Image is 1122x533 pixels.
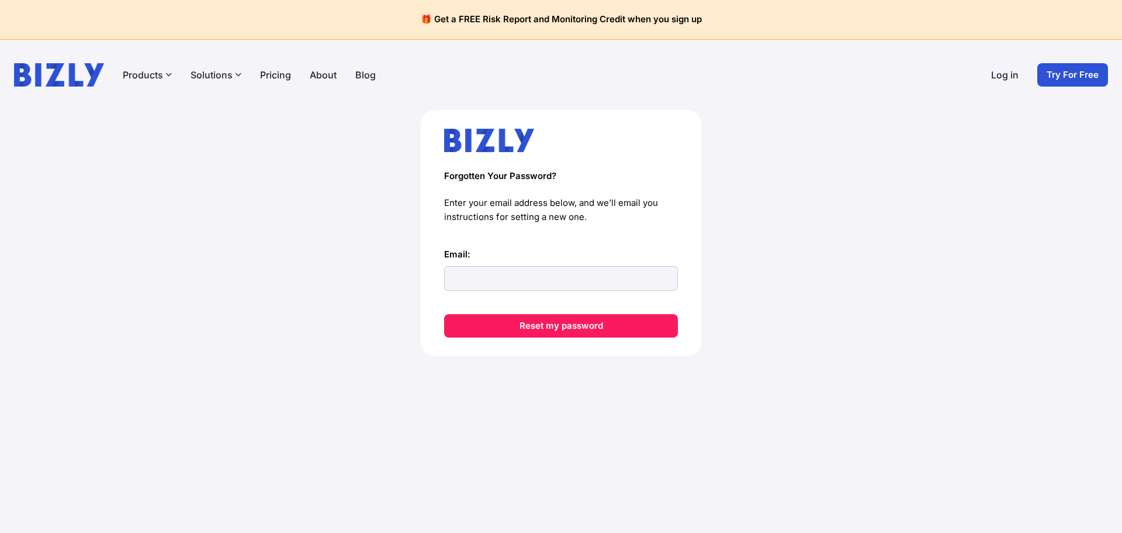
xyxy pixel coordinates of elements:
[260,68,291,82] a: Pricing
[123,68,172,82] button: Products
[191,68,241,82] button: Solutions
[444,171,678,182] h4: Forgotten Your Password?
[444,129,534,152] img: bizly_logo.svg
[1037,63,1108,87] a: Try For Free
[991,68,1019,82] a: Log in
[444,196,678,224] p: Enter your email address below, and we’ll email you instructions for setting a new one.
[355,68,376,82] a: Blog
[444,314,678,338] button: Reset my password
[14,14,1108,25] h4: 🎁 Get a FREE Risk Report and Monitoring Credit when you sign up
[444,247,678,262] label: Email:
[310,68,337,82] a: About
